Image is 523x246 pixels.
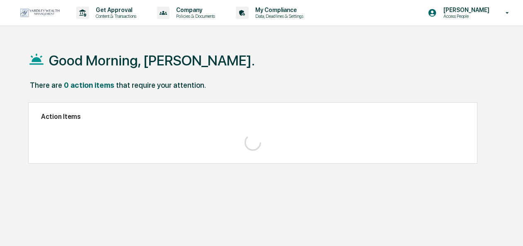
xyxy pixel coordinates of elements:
div: 0 action items [64,81,114,89]
h2: Action Items [41,113,465,121]
p: My Compliance [249,7,308,13]
p: [PERSON_NAME] [437,7,494,13]
p: Company [169,7,219,13]
h1: Good Morning, [PERSON_NAME]. [49,52,255,69]
img: logo [20,8,60,17]
p: Content & Transactions [89,13,140,19]
p: Policies & Documents [169,13,219,19]
div: There are [30,81,62,89]
p: Access People [437,13,494,19]
p: Get Approval [89,7,140,13]
p: Data, Deadlines & Settings [249,13,308,19]
div: that require your attention. [116,81,206,89]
